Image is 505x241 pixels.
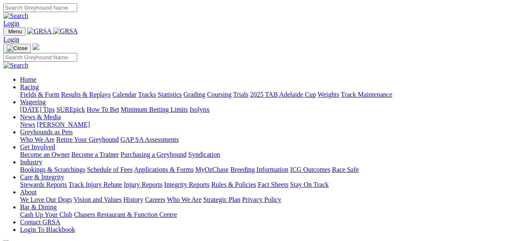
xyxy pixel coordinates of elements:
[188,151,220,158] a: Syndication
[56,106,85,113] a: SUREpick
[158,91,182,98] a: Statistics
[207,91,232,98] a: Coursing
[3,3,77,12] input: Search
[318,91,339,98] a: Weights
[71,151,119,158] a: Become a Trainer
[20,106,55,113] a: [DATE] Tips
[20,211,502,218] div: Bar & Dining
[20,91,59,98] a: Fields & Form
[20,151,70,158] a: Become an Owner
[3,12,28,20] img: Search
[20,166,85,173] a: Bookings & Scratchings
[145,196,165,203] a: Careers
[189,106,210,113] a: Isolynx
[74,211,177,218] a: Chasers Restaurant & Function Centre
[121,151,187,158] a: Purchasing a Greyhound
[258,181,288,188] a: Fact Sheets
[56,136,119,143] a: Retire Your Greyhound
[242,196,281,203] a: Privacy Policy
[53,28,78,35] img: GRSA
[233,91,248,98] a: Trials
[20,136,55,143] a: Who We Are
[230,166,288,173] a: Breeding Information
[167,196,202,203] a: Who We Are
[20,121,502,128] div: News & Media
[20,83,39,90] a: Racing
[20,151,502,158] div: Get Involved
[20,211,72,218] a: Cash Up Your Club
[20,113,61,120] a: News & Media
[290,181,328,188] a: Stay On Track
[195,166,229,173] a: MyOzChase
[290,166,330,173] a: ICG Outcomes
[20,166,502,173] div: Industry
[138,91,156,98] a: Tracks
[164,181,210,188] a: Integrity Reports
[73,196,121,203] a: Vision and Values
[203,196,240,203] a: Strategic Plan
[8,28,22,35] span: Menu
[3,62,28,69] img: Search
[121,136,179,143] a: GAP SA Assessments
[20,98,46,105] a: Wagering
[20,203,57,211] a: Bar & Dining
[250,91,316,98] a: 2025 TAB Adelaide Cup
[134,166,194,173] a: Applications & Forms
[20,196,502,203] div: About
[20,158,42,166] a: Industry
[61,91,111,98] a: Results & Replays
[7,45,28,52] img: Close
[184,91,205,98] a: Grading
[87,106,119,113] a: How To Bet
[20,226,75,233] a: Login To Blackbook
[87,166,132,173] a: Schedule of Fees
[3,36,19,43] a: Login
[68,181,122,188] a: Track Injury Rebate
[20,128,73,136] a: Greyhounds as Pets
[124,181,162,188] a: Injury Reports
[3,20,19,27] a: Login
[37,121,90,128] a: [PERSON_NAME]
[20,173,64,181] a: Care & Integrity
[20,106,502,113] div: Wagering
[3,44,31,53] button: Toggle navigation
[20,181,67,188] a: Stewards Reports
[20,143,55,151] a: Get Involved
[20,136,502,143] div: Greyhounds as Pets
[3,27,25,36] button: Toggle navigation
[20,196,72,203] a: We Love Our Dogs
[20,76,36,83] a: Home
[3,53,77,62] input: Search
[121,106,188,113] a: Minimum Betting Limits
[112,91,136,98] a: Calendar
[20,121,35,128] a: News
[211,181,256,188] a: Rules & Policies
[20,188,37,196] a: About
[20,218,60,226] a: Contact GRSA
[20,181,502,188] div: Care & Integrity
[123,196,143,203] a: History
[332,166,359,173] a: Race Safe
[27,28,52,35] img: GRSA
[341,91,392,98] a: Track Maintenance
[20,91,502,98] div: Racing
[33,43,39,50] img: logo-grsa-white.png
